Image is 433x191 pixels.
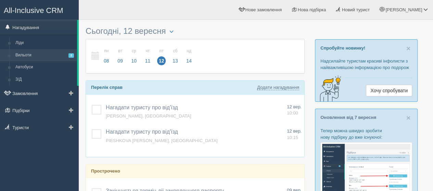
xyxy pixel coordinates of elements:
small: нд [184,48,193,54]
span: × [406,114,410,122]
small: пт [157,48,166,54]
a: Додати нагадування [257,85,299,90]
a: вт 09 [114,44,127,68]
a: пт 12 [155,44,168,68]
span: 14 [184,56,193,65]
small: вт [116,48,125,54]
span: × [406,44,410,52]
b: Перелік справ [91,85,123,90]
small: ср [129,48,138,54]
a: All-Inclusive CRM [0,0,78,19]
a: пн 08 [100,44,113,68]
a: Нагадати туристу про від'їзд [106,129,178,135]
a: З/Д [12,73,77,86]
a: нд 14 [182,44,194,68]
span: 10 [129,56,138,65]
span: 10:15 [287,135,298,140]
a: ср 10 [127,44,140,68]
small: сб [171,48,180,54]
small: чт [143,48,152,54]
span: [PERSON_NAME] [385,7,422,12]
p: Спробуйте новинку! [320,45,412,51]
a: Ліди [12,37,77,49]
a: PIESHKOVA [PERSON_NAME], [GEOGRAPHIC_DATA] [106,138,218,143]
button: Close [406,114,410,121]
span: 12 [157,56,166,65]
a: Вильоти2 [12,49,77,62]
a: Хочу спробувати [366,85,412,96]
small: пн [102,48,111,54]
h3: Сьогодні, 12 вересня [86,27,305,36]
span: Нова підбірка [298,7,326,12]
span: 12 вер. [287,104,302,109]
button: Close [406,45,410,52]
a: 12 вер. 10:00 [287,104,302,117]
span: 08 [102,56,111,65]
span: 09 [116,56,125,65]
b: Прострочено [91,168,120,174]
a: Автобуси [12,61,77,73]
a: Нагадати туристу про від'їзд [106,105,178,110]
a: [PERSON_NAME], [GEOGRAPHIC_DATA] [106,113,191,119]
a: Оновлення від 7 вересня [320,115,376,120]
img: creative-idea-2907357.png [315,75,343,102]
span: 10:00 [287,110,298,115]
span: 13 [171,56,180,65]
span: Нове замовлення [245,7,282,12]
span: All-Inclusive CRM [4,6,63,15]
a: сб 13 [169,44,182,68]
span: 12 вер. [287,128,302,134]
a: 12 вер. 10:15 [287,128,302,141]
p: Надсилайте туристам красиві інфолисти з найважливішою інформацією про подорож [320,58,412,71]
span: Новий турист [342,7,370,12]
a: чт 11 [141,44,154,68]
span: 2 [68,53,74,58]
p: Тепер можна швидко зробити нову підбірку до вже існуючої: [320,127,412,140]
span: 11 [143,56,152,65]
